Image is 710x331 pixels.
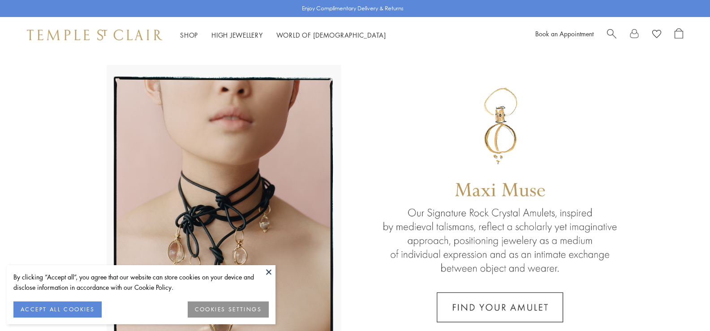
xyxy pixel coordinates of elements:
button: ACCEPT ALL COOKIES [13,301,102,318]
div: By clicking “Accept all”, you agree that our website can store cookies on your device and disclos... [13,272,269,292]
iframe: Gorgias live chat messenger [665,289,701,322]
img: Temple St. Clair [27,30,162,40]
a: Book an Appointment [535,29,594,38]
a: ShopShop [180,30,198,39]
a: View Wishlist [652,28,661,42]
a: High JewelleryHigh Jewellery [211,30,263,39]
a: World of [DEMOGRAPHIC_DATA]World of [DEMOGRAPHIC_DATA] [276,30,386,39]
nav: Main navigation [180,30,386,41]
a: Open Shopping Bag [675,28,683,42]
button: COOKIES SETTINGS [188,301,269,318]
p: Enjoy Complimentary Delivery & Returns [302,4,404,13]
a: Search [607,28,616,42]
